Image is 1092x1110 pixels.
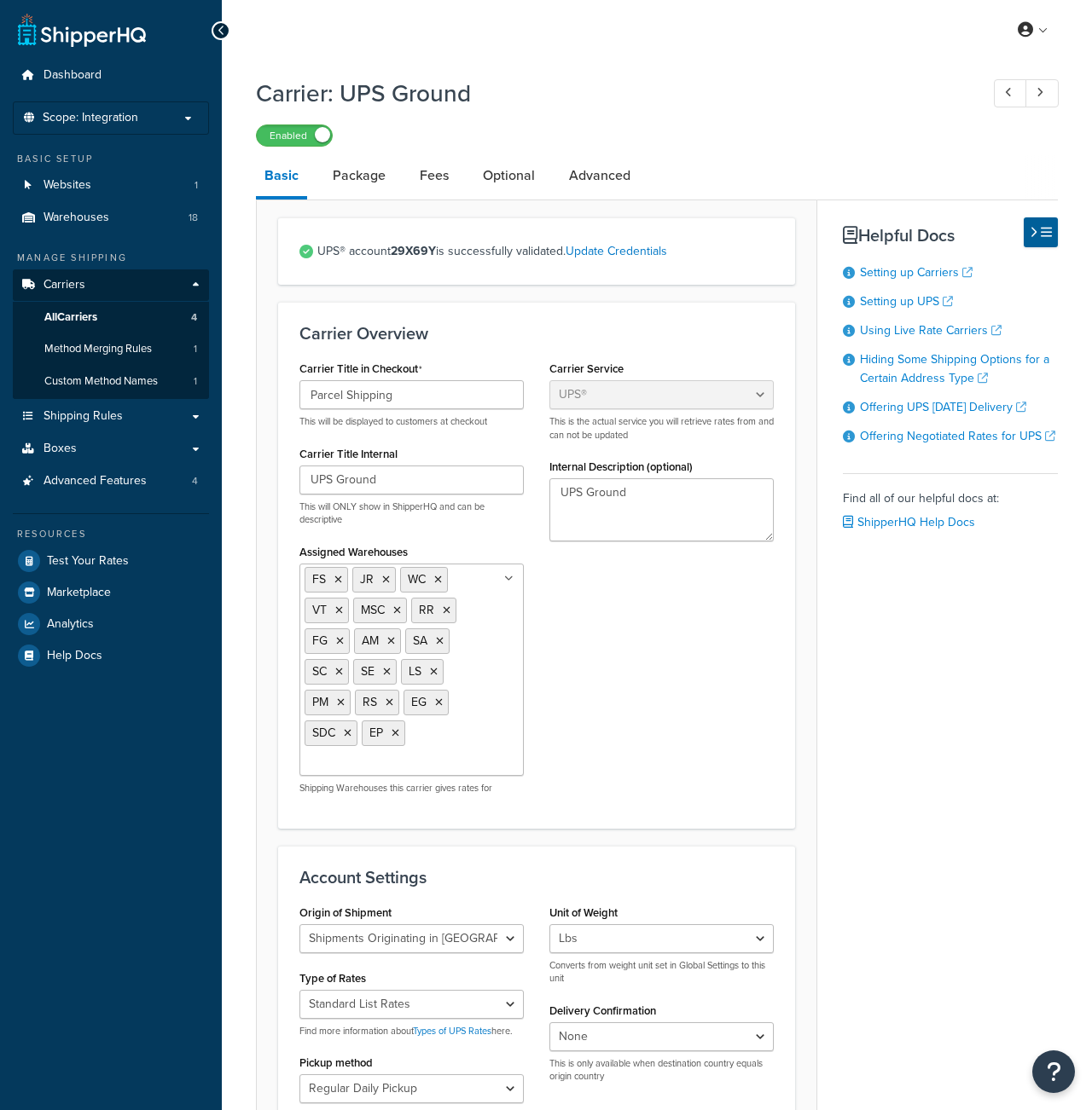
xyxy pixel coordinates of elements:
[411,155,457,196] a: Fees
[47,586,111,600] span: Marketplace
[299,1056,373,1069] label: Pickup method
[13,333,209,365] li: Method Merging Rules
[413,1024,491,1038] a: Types of UPS Rates
[44,342,152,356] span: Method Merging Rules
[256,155,307,199] a: Basic
[44,178,91,193] span: Websites
[13,202,209,234] a: Warehouses18
[13,366,209,397] li: Custom Method Names
[299,324,774,343] h3: Carrier Overview
[419,601,434,619] span: RR
[843,513,975,531] a: ShipperHQ Help Docs
[360,570,374,588] span: JR
[411,693,427,711] span: EG
[13,577,209,608] a: Marketplace
[44,211,109,225] span: Warehouses
[13,546,209,576] a: Test Your Rates
[47,617,94,632] span: Analytics
[47,649,102,663] span: Help Docs
[549,362,624,375] label: Carrier Service
[47,554,129,569] span: Test Your Rates
[195,178,198,193] span: 1
[408,570,426,588] span: WC
[561,155,639,196] a: Advanced
[299,868,774,887] h3: Account Settings
[362,632,379,650] span: AM
[860,263,973,281] a: Setting up Carriers
[13,60,209,91] a: Dashboard
[363,693,377,711] span: RS
[43,111,138,125] span: Scope: Integration
[549,959,774,986] p: Converts from weight unit set in Global Settings to this unit
[566,242,667,260] a: Update Credentials
[299,500,524,527] p: This will ONLY show in ShipperHQ and can be descriptive
[549,1057,774,1084] p: This is only available when destination country equals origin country
[44,374,158,389] span: Custom Method Names
[843,226,1058,245] h3: Helpful Docs
[549,1004,656,1017] label: Delivery Confirmation
[13,640,209,671] a: Help Docs
[317,240,774,263] span: UPS® account is successfully validated.
[361,601,385,619] span: MSC
[13,433,209,465] a: Boxes
[312,724,335,742] span: SDC
[13,202,209,234] li: Warehouses
[1024,217,1058,247] button: Hide Help Docs
[860,321,1002,339] a: Using Live Rate Carriers
[192,474,198,489] span: 4
[369,724,383,742] span: EP
[13,152,209,166] div: Basic Setup
[13,269,209,301] a: Carriers
[44,442,77,456] span: Boxes
[1032,1050,1075,1093] button: Open Resource Center
[44,409,123,424] span: Shipping Rules
[44,278,85,292] span: Carriers
[13,170,209,201] a: Websites1
[13,401,209,432] a: Shipping Rules
[391,242,436,260] strong: 29X69Y
[44,68,102,83] span: Dashboard
[299,782,524,795] p: Shipping Warehouses this carrier gives rates for
[549,906,618,919] label: Unit of Weight
[13,465,209,497] a: Advanced Features4
[549,478,774,541] textarea: UPS Ground
[860,350,1049,387] a: Hiding Some Shipping Options for a Certain Address Type
[549,460,693,473] label: Internal Description (optional)
[324,155,394,196] a: Package
[1025,79,1059,107] a: Next Record
[312,632,328,650] span: FG
[474,155,543,196] a: Optional
[257,125,332,146] label: Enabled
[312,570,326,588] span: FS
[994,79,1027,107] a: Previous Record
[13,302,209,333] a: AllCarriers4
[299,972,366,985] label: Type of Rates
[44,310,97,325] span: All Carriers
[13,269,209,399] li: Carriers
[256,77,962,110] h1: Carrier: UPS Ground
[361,662,375,680] span: SE
[549,415,774,442] p: This is the actual service you will retrieve rates from and can not be updated
[191,310,197,325] span: 4
[194,342,197,356] span: 1
[13,170,209,201] li: Websites
[299,448,398,460] label: Carrier Title Internal
[13,333,209,365] a: Method Merging Rules1
[843,473,1058,535] div: Find all of our helpful docs at:
[189,211,198,225] span: 18
[299,546,408,558] label: Assigned Warehouses
[13,527,209,541] div: Resources
[299,906,392,919] label: Origin of Shipment
[299,1025,524,1038] p: Find more information about here.
[312,601,327,619] span: VT
[409,662,421,680] span: LS
[13,609,209,639] a: Analytics
[299,415,524,428] p: This will be displayed to customers at checkout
